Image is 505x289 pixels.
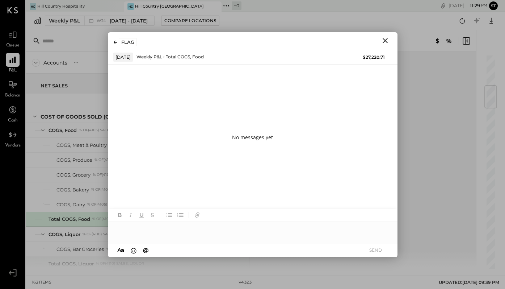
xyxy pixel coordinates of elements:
button: Italic [126,210,135,220]
div: COGS, Dairy [56,201,85,208]
div: Compare Locations [164,17,216,24]
div: Hill Country [GEOGRAPHIC_DATA] [135,4,204,9]
div: COGS, Liquor [49,231,80,238]
span: Cash [8,117,17,124]
span: Balance [5,92,20,99]
span: P&L [9,67,17,74]
div: % of (4105) Sales, Food [91,187,136,192]
button: Aa [115,246,127,254]
button: Bold [115,210,125,220]
div: % of (4110) Sales, Liquor [83,232,131,237]
div: % of (4105) Sales, Food [94,157,140,162]
div: COGS, Grocery [56,172,91,178]
button: Underline [137,210,146,220]
div: NET SALES [41,82,68,89]
div: COST OF GOODS SOLD (COGS) [41,113,122,120]
button: Strikethrough [148,210,157,220]
div: % of (4110) Sales, Liquor [96,261,144,266]
button: Add URL [193,210,202,220]
div: HC [30,3,36,10]
span: W34 [97,19,108,23]
span: @ [143,247,149,253]
a: P&L [0,53,25,74]
button: Weekly P&L W34[DATE] - [DATE] [45,16,155,26]
div: Total COGS, Food [49,216,90,223]
div: $27,220.71 [363,54,385,60]
div: FLAG [119,38,137,46]
span: Vendors [5,143,21,149]
span: UPDATED: [DATE] 09:39 PM [439,280,499,285]
div: COGS, Food [49,127,77,134]
div: Total COGS, Liquor [49,260,94,267]
span: a [121,247,124,253]
span: [DATE] - [DATE] [110,17,148,24]
a: Balance [0,78,25,99]
div: HC [127,3,134,10]
div: % of (4105) Sales, Food [92,216,138,222]
div: % of (4105) Sales, Food [79,128,124,133]
div: [DATE] [113,53,133,62]
button: SEND [361,245,390,255]
div: COGS, Meat & Poultry [56,142,107,149]
a: Cash [0,103,25,124]
div: Accounts [43,59,67,66]
div: copy link [439,2,447,9]
button: Ordered List [176,210,185,220]
div: [DATE] [449,2,487,9]
span: 11 : 29 [466,2,480,9]
div: % of (4105) Sales, Food [93,172,138,177]
div: COGS, Bar Groceries [56,246,104,253]
div: 163 items [32,280,51,285]
button: Close [379,36,392,45]
span: pm [481,3,487,8]
div: Total COGS, Food [166,54,204,60]
button: @ [141,246,151,254]
div: Weekly P&L [49,17,80,24]
div: v 4.32.3 [239,280,252,285]
a: Queue [0,28,25,49]
div: COGS, Bakery [56,186,89,193]
div: Hill Country Hospitality [37,4,85,9]
div: COGS, Produce [56,157,92,164]
button: st [489,1,498,10]
div: % of (4105) Sales, Food [87,202,132,207]
button: Compare Locations [161,16,219,26]
div: Weekly P&L [136,54,162,60]
a: Vendors [0,128,25,149]
span: Queue [6,42,20,49]
div: % of (4110) Sales, Liquor [106,247,154,252]
div: + 0 [232,1,241,10]
button: Unordered List [165,210,174,220]
p: No messages yet [232,134,273,141]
